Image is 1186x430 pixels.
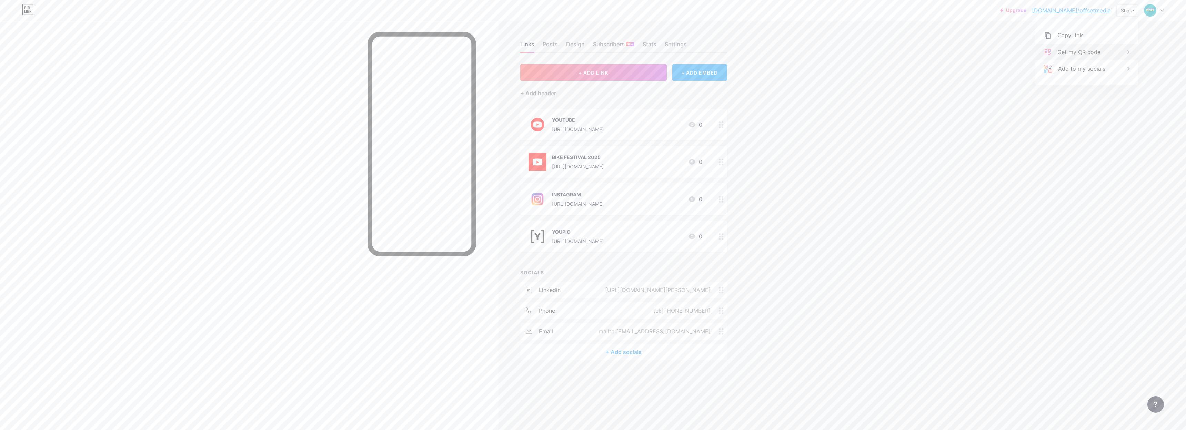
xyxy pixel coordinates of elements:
[587,327,719,335] div: mailto:[EMAIL_ADDRESS][DOMAIN_NAME]
[688,195,702,203] div: 0
[1057,31,1083,40] div: Copy link
[529,190,546,208] img: INSTAGRAM
[539,286,561,294] div: linkedin
[520,40,534,52] div: Links
[552,126,604,133] div: [URL][DOMAIN_NAME]
[552,163,604,170] div: [URL][DOMAIN_NAME]
[539,306,555,315] div: phone
[552,116,604,124] div: YOUTUBE
[1057,48,1100,56] div: Get my QR code
[552,154,604,161] div: BIKE FESTIVAL 2025
[1000,8,1026,13] a: Upgrade
[594,286,719,294] div: [URL][DOMAIN_NAME][PERSON_NAME]
[593,40,634,52] div: Subscribers
[1058,65,1105,73] div: Add to my socials
[552,191,604,198] div: INSTAGRAM
[529,227,546,245] img: YOUPIC
[539,327,553,335] div: email
[543,40,558,52] div: Posts
[688,120,702,129] div: 0
[552,228,604,235] div: YOUPIC
[665,40,687,52] div: Settings
[520,64,667,81] button: + ADD LINK
[1144,4,1157,17] img: offsetmedia
[520,89,556,97] div: + Add header
[529,153,546,171] img: BIKE FESTIVAL 2025
[552,237,604,245] div: [URL][DOMAIN_NAME]
[566,40,585,52] div: Design
[520,344,727,360] div: + Add socials
[520,269,727,276] div: SOCIALS
[627,42,633,46] span: NEW
[1121,7,1134,14] div: Share
[579,70,608,76] span: + ADD LINK
[1032,6,1111,14] a: [DOMAIN_NAME]/offsetmedia
[552,200,604,207] div: [URL][DOMAIN_NAME]
[643,40,656,52] div: Stats
[642,306,719,315] div: tel:[PHONE_NUMBER]
[529,116,546,134] img: YOUTUBE
[688,158,702,166] div: 0
[688,232,702,241] div: 0
[672,64,727,81] div: + ADD EMBED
